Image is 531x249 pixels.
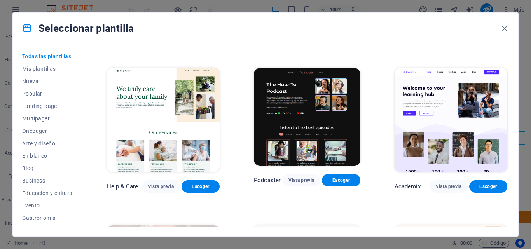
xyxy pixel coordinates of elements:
button: Todas las plantillas [22,50,73,63]
span: Blog [22,165,73,171]
button: Vista previa [282,174,320,186]
span: Arte y diseño [22,140,73,146]
span: Todas las plantillas [22,53,73,59]
span: Nueva [22,78,73,84]
h4: Seleccionar plantilla [22,22,134,35]
img: Help & Care [107,68,220,172]
button: Vista previa [430,180,468,193]
span: Business [22,178,73,184]
button: Escoger [182,180,220,193]
button: Gastronomía [22,212,73,224]
p: Help & Care [107,183,138,190]
button: Multipager [22,112,73,125]
span: Educación y cultura [22,190,73,196]
span: Landing page [22,103,73,109]
button: Popular [22,87,73,100]
button: Escoger [322,174,360,186]
button: Educación y cultura [22,187,73,199]
button: Onepager [22,125,73,137]
p: Podcaster [254,176,281,184]
span: Gastronomía [22,215,73,221]
span: Evento [22,202,73,209]
p: Academix [395,183,421,190]
img: Podcaster [254,68,360,166]
button: Salud [22,224,73,237]
span: Vista previa [288,177,314,183]
button: Arte y diseño [22,137,73,150]
button: Blog [22,162,73,174]
button: Business [22,174,73,187]
button: Vista previa [142,180,180,193]
span: Vista previa [436,183,461,190]
button: En blanco [22,150,73,162]
span: Escoger [188,183,213,190]
span: Popular [22,91,73,97]
span: Multipager [22,115,73,122]
img: Academix [395,68,507,172]
button: Landing page [22,100,73,112]
span: Vista previa [148,183,174,190]
span: Mis plantillas [22,66,73,72]
button: Nueva [22,75,73,87]
span: Escoger [328,177,354,183]
button: Evento [22,199,73,212]
span: En blanco [22,153,73,159]
span: Onepager [22,128,73,134]
button: Escoger [469,180,507,193]
span: Escoger [475,183,501,190]
button: Mis plantillas [22,63,73,75]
